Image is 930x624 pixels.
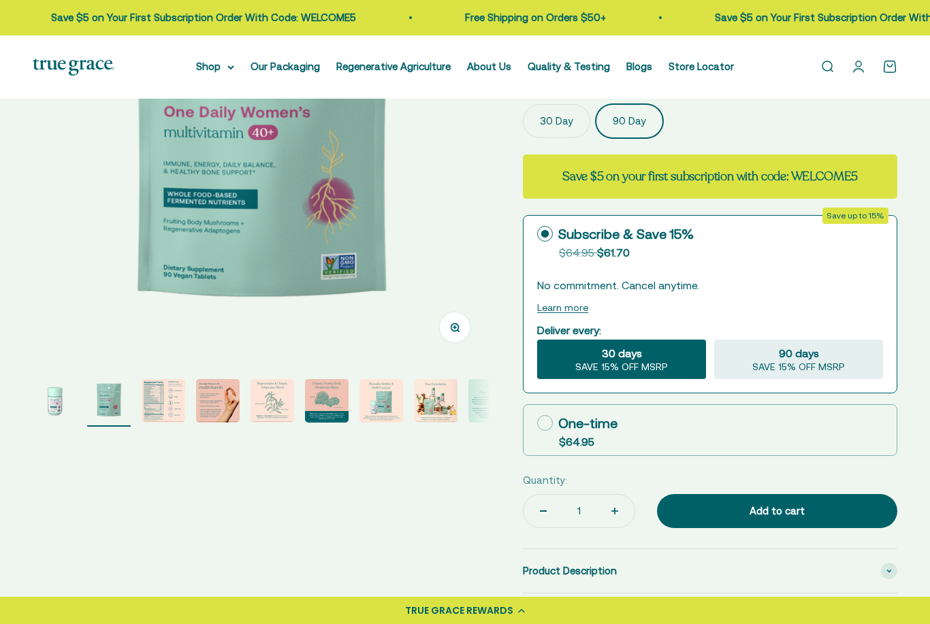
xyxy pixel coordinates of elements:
[414,379,458,427] button: Go to item 8
[336,61,451,72] a: Regenerative Agriculture
[669,61,734,72] a: Store Locator
[251,379,294,423] img: Holy Basil and Ashwagandha are Ayurvedic herbs known as "adaptogens." They support overall health...
[305,379,349,427] button: Go to item 6
[626,61,652,72] a: Blogs
[196,59,234,75] summary: Shop
[251,61,320,72] a: Our Packaging
[523,563,617,579] span: Product Description
[523,549,897,593] summary: Product Description
[359,379,403,423] img: When you opt out for our refill pouches instead of buying a whole new bottle every time you buy s...
[359,379,403,427] button: Go to item 7
[467,61,511,72] a: About Us
[305,379,349,423] img: Reishi supports healthy aging. Lion's Mane for brain, nerve, and cognitive support. Maitake suppo...
[405,604,513,618] div: TRUE GRACE REWARDS
[562,168,858,184] strong: Save $5 on your first subscription with code: WELCOME5
[87,379,131,423] img: Daily Multivitamin for Immune Support, Energy, Daily Balance, and Healthy Bone Support* - Vitamin...
[657,494,897,528] button: Add to cart
[528,61,610,72] a: Quality & Testing
[468,379,512,427] button: Go to item 9
[462,12,603,23] a: Free Shipping on Orders $50+
[33,379,76,427] button: Go to item 1
[196,379,240,427] button: Go to item 4
[251,379,294,427] button: Go to item 5
[414,379,458,423] img: Our full product line provides a robust and comprehensive offering for a true foundation of healt...
[142,379,185,423] img: Fruiting Body Vegan Soy Free Gluten Free Dairy Free
[595,495,635,527] button: Increase quantity
[142,379,185,427] button: Go to item 3
[196,379,240,423] img: - 1200IU of Vitamin D3 from lichen and 60 mcg of Vitamin K2 from Mena-Q7 - Regenerative & organic...
[468,379,512,423] img: Every lot of True Grace supplements undergoes extensive third-party testing. Regulation says we d...
[524,495,563,527] button: Decrease quantity
[33,379,76,423] img: Daily Multivitamin for Immune Support, Energy, Daily Balance, and Healthy Bone Support* Vitamin A...
[87,379,131,427] button: Go to item 2
[523,472,567,489] label: Quantity:
[684,503,870,519] div: Add to cart
[48,10,353,26] p: Save $5 on Your First Subscription Order With Code: WELCOME5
